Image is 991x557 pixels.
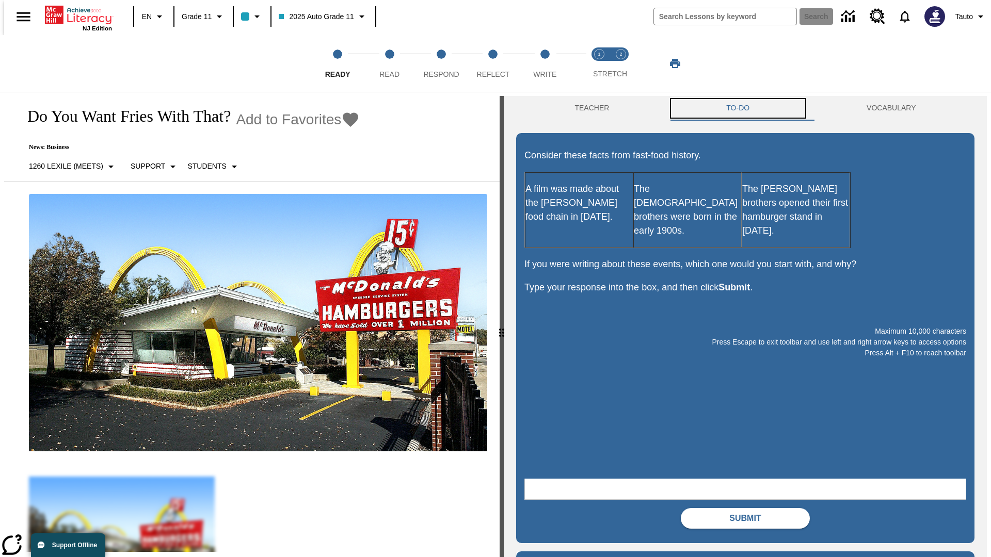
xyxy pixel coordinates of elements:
[187,161,226,172] p: Students
[742,182,850,238] p: The [PERSON_NAME] brothers opened their first hamburger stand in [DATE].
[423,70,459,78] span: Respond
[379,70,399,78] span: Read
[237,7,267,26] button: Class color is light blue. Change class color
[236,110,360,128] button: Add to Favorites - Do You Want Fries With That?
[325,70,350,78] span: Ready
[4,96,500,552] div: reading
[634,182,741,238] p: The [DEMOGRAPHIC_DATA] brothers were born in the early 1900s.
[516,96,974,121] div: Instructional Panel Tabs
[524,281,966,294] p: Type your response into the box, and then click .
[955,11,973,22] span: Tauto
[8,2,39,32] button: Open side menu
[524,348,966,358] p: Press Alt + F10 to reach toolbar
[359,35,419,92] button: Read step 2 of 5
[593,70,627,78] span: STRETCH
[516,96,668,121] button: Teacher
[25,157,121,176] button: Select Lexile, 1260 Lexile (Meets)
[654,8,796,25] input: search field
[619,52,622,57] text: 2
[515,35,575,92] button: Write step 5 of 5
[131,161,165,172] p: Support
[29,161,103,172] p: 1260 Lexile (Meets)
[308,35,367,92] button: Ready step 1 of 5
[29,194,487,452] img: One of the first McDonald's stores, with the iconic red sign and golden arches.
[668,96,808,121] button: TO-DO
[524,257,966,271] p: If you were writing about these events, which one would you start with, and why?
[463,35,523,92] button: Reflect step 4 of 5
[17,107,231,126] h1: Do You Want Fries With That?
[126,157,183,176] button: Scaffolds, Support
[533,70,556,78] span: Write
[279,11,354,22] span: 2025 Auto Grade 11
[835,3,864,31] a: Data Center
[236,111,341,128] span: Add to Favorites
[275,7,372,26] button: Class: 2025 Auto Grade 11, Select your class
[17,143,360,151] p: News: Business
[83,25,112,31] span: NJ Edition
[4,8,151,18] body: Maximum 10,000 characters Press Escape to exit toolbar and use left and right arrow keys to acces...
[681,508,810,529] button: Submit
[183,157,244,176] button: Select Student
[525,182,633,224] p: A film was made about the [PERSON_NAME] food chain in [DATE].
[45,4,112,31] div: Home
[891,3,918,30] a: Notifications
[659,54,692,73] button: Print
[524,149,966,162] p: Consider these facts from fast-food history.
[52,542,97,549] span: Support Offline
[524,326,966,337] p: Maximum 10,000 characters
[137,7,170,26] button: Language: EN, Select a language
[584,35,614,92] button: Stretch Read step 1 of 2
[524,337,966,348] p: Press Escape to exit toolbar and use left and right arrow keys to access options
[864,3,891,30] a: Resource Center, Will open in new tab
[598,52,600,57] text: 1
[918,3,951,30] button: Select a new avatar
[924,6,945,27] img: Avatar
[477,70,510,78] span: Reflect
[142,11,152,22] span: EN
[951,7,991,26] button: Profile/Settings
[31,533,105,557] button: Support Offline
[500,96,504,557] div: Press Enter or Spacebar and then press right and left arrow keys to move the slider
[606,35,636,92] button: Stretch Respond step 2 of 2
[411,35,471,92] button: Respond step 3 of 5
[178,7,230,26] button: Grade: Grade 11, Select a grade
[504,96,987,557] div: activity
[182,11,212,22] span: Grade 11
[808,96,974,121] button: VOCABULARY
[718,282,750,292] strong: Submit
